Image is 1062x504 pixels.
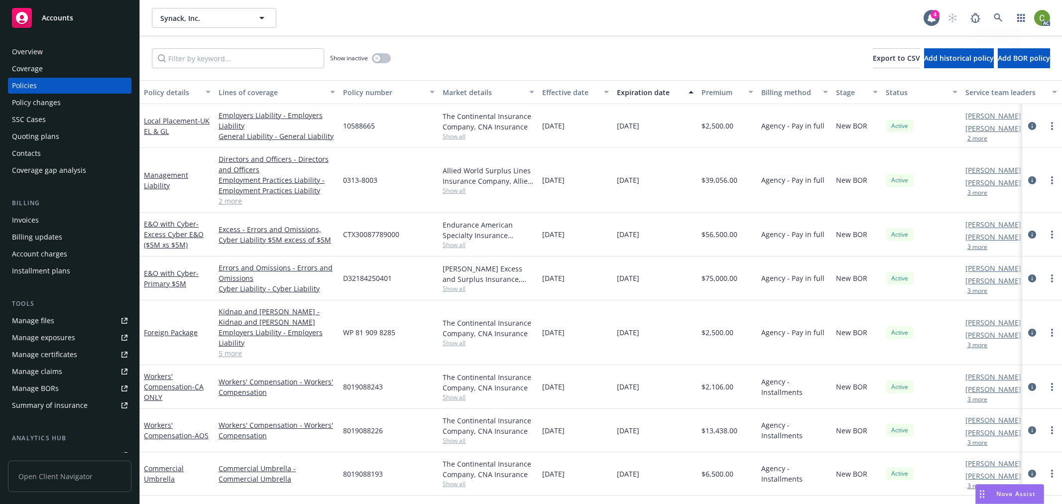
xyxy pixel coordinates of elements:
[998,53,1050,63] span: Add BOR policy
[702,381,733,392] span: $2,106.00
[8,145,131,161] a: Contacts
[965,415,1021,425] a: [PERSON_NAME]
[967,483,987,489] button: 3 more
[617,87,683,98] div: Expiration date
[965,372,1021,382] a: [PERSON_NAME]
[144,420,209,440] a: Workers' Compensation
[443,318,534,339] div: The Continental Insurance Company, CNA Insurance
[343,229,399,240] span: CTX30087789000
[965,87,1046,98] div: Service team leaders
[8,447,131,463] a: Loss summary generator
[144,268,199,288] a: E&O with Cyber
[1046,381,1058,393] a: more
[219,306,335,327] a: Kidnap and [PERSON_NAME] - Kidnap and [PERSON_NAME]
[343,175,377,185] span: 0313-8003
[761,327,825,338] span: Agency - Pay in full
[12,347,77,363] div: Manage certificates
[757,80,832,104] button: Billing method
[8,112,131,127] a: SSC Cases
[343,425,383,436] span: 8019088226
[343,381,383,392] span: 8019088243
[890,426,910,435] span: Active
[152,48,324,68] input: Filter by keyword...
[443,87,523,98] div: Market details
[924,53,994,63] span: Add historical policy
[8,198,131,208] div: Billing
[443,165,534,186] div: Allied World Surplus Lines Insurance Company, Allied World Assurance Company (AWAC)
[12,145,41,161] div: Contacts
[965,8,985,28] a: Report a Bug
[42,14,73,22] span: Accounts
[1046,120,1058,132] a: more
[965,330,1021,340] a: [PERSON_NAME]
[8,212,131,228] a: Invoices
[890,176,910,185] span: Active
[160,13,246,23] span: Synack, Inc.
[836,327,867,338] span: New BOR
[8,299,131,309] div: Tools
[443,263,534,284] div: [PERSON_NAME] Excess and Surplus Insurance, Inc., [PERSON_NAME] Group
[1026,381,1038,393] a: circleInformation
[890,122,910,130] span: Active
[965,384,1021,394] a: [PERSON_NAME]
[12,380,59,396] div: Manage BORs
[967,135,987,141] button: 2 more
[836,229,867,240] span: New BOR
[443,415,534,436] div: The Continental Insurance Company, CNA Insurance
[967,288,987,294] button: 3 more
[542,87,598,98] div: Effective date
[443,339,534,347] span: Show all
[144,464,184,484] a: Commercial Umbrella
[967,190,987,196] button: 3 more
[965,471,1021,481] a: [PERSON_NAME]
[924,48,994,68] button: Add historical policy
[192,431,209,440] span: - AOS
[1046,424,1058,436] a: more
[219,377,335,397] a: Workers' Compensation - Workers' Compensation
[542,425,565,436] span: [DATE]
[144,219,204,250] a: E&O with Cyber
[965,458,1021,469] a: [PERSON_NAME]
[836,381,867,392] span: New BOR
[8,4,131,32] a: Accounts
[443,372,534,393] div: The Continental Insurance Company, CNA Insurance
[890,382,910,391] span: Active
[140,80,215,104] button: Policy details
[702,327,733,338] span: $2,500.00
[144,87,200,98] div: Policy details
[339,80,439,104] button: Policy number
[343,327,395,338] span: WP 81 909 8285
[542,229,565,240] span: [DATE]
[613,80,698,104] button: Expiration date
[12,162,86,178] div: Coverage gap analysis
[873,53,920,63] span: Export to CSV
[12,78,37,94] div: Policies
[965,177,1021,188] a: [PERSON_NAME]
[890,274,910,283] span: Active
[12,95,61,111] div: Policy changes
[761,273,825,283] span: Agency - Pay in full
[702,175,737,185] span: $39,056.00
[542,273,565,283] span: [DATE]
[8,78,131,94] a: Policies
[1026,272,1038,284] a: circleInformation
[965,317,1021,328] a: [PERSON_NAME]
[343,273,392,283] span: D32184250401
[965,427,1021,438] a: [PERSON_NAME]
[1026,229,1038,241] a: circleInformation
[967,396,987,402] button: 3 more
[12,61,43,77] div: Coverage
[219,196,335,206] a: 2 more
[443,220,534,241] div: Endurance American Specialty Insurance Company, Sompo International
[219,110,335,131] a: Employers Liability - Employers Liability
[8,263,131,279] a: Installment plans
[8,347,131,363] a: Manage certificates
[702,121,733,131] span: $2,500.00
[538,80,613,104] button: Effective date
[698,80,757,104] button: Premium
[836,469,867,479] span: New BOR
[890,328,910,337] span: Active
[12,397,88,413] div: Summary of insurance
[8,95,131,111] a: Policy changes
[702,469,733,479] span: $6,500.00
